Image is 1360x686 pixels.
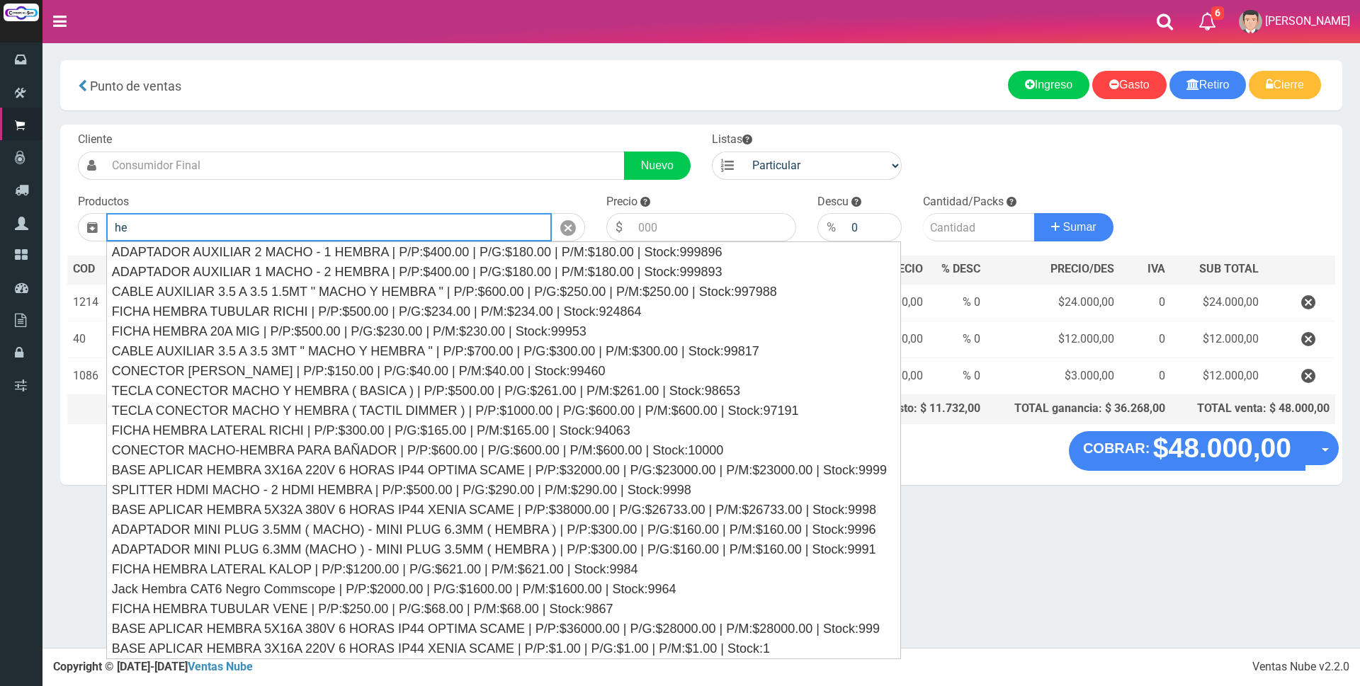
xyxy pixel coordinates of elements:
td: $24.000,00 [986,284,1119,321]
td: $12.000,00 [1171,358,1264,395]
span: PRECIO [884,261,923,278]
div: CONECTOR MACHO-HEMBRA PARA BAÑADOR | P/P:$600.00 | P/G:$600.00 | P/M:$600.00 | Stock:10000 [107,440,901,460]
a: Nuevo [624,152,691,180]
td: % 0 [929,321,986,358]
div: ADAPTADOR MINI PLUG 6.3MM (MACHO ) - MINI PLUG 3.5MM ( HEMBRA ) | P/P:$300.00 | P/G:$160.00 | P/M... [107,539,901,559]
div: TOTAL ganancia: $ 36.268,00 [992,401,1165,417]
div: TOTAL venta: $ 48.000,00 [1177,401,1330,417]
label: Listas [712,132,752,148]
div: TECLA CONECTOR MACHO Y HEMBRA ( BASICA ) | P/P:$500.00 | P/G:$261.00 | P/M:$261.00 | Stock:98653 [107,381,901,401]
div: TECLA CONECTOR MACHO Y HEMBRA ( TACTIL DIMMER ) | P/P:$1000.00 | P/G:$600.00 | P/M:$600.00 | Stoc... [107,401,901,421]
input: Introduzca el nombre del producto [106,213,552,241]
td: % 0 [929,284,986,321]
button: Sumar [1034,213,1113,241]
div: $ [606,213,631,241]
th: COD [67,256,109,284]
td: 1214 [67,284,109,321]
a: Cierre [1249,71,1321,99]
td: 0 [1120,284,1172,321]
div: BASE APLICAR HEMBRA 5X32A 380V 6 HORAS IP44 XENIA SCAME | P/P:$38000.00 | P/G:$26733.00 | P/M:$26... [107,500,901,520]
div: ADAPTADOR MINI PLUG 3.5MM ( MACHO) - MINI PLUG 6.3MM ( HEMBRA ) | P/P:$300.00 | P/G:$160.00 | P/M... [107,520,901,539]
label: Cliente [78,132,112,148]
span: Punto de ventas [90,79,181,93]
td: 0 [1120,321,1172,358]
a: Ventas Nube [188,660,253,673]
label: Descu [817,194,849,210]
label: Precio [606,194,637,210]
input: 000 [844,213,902,241]
input: 000 [631,213,796,241]
div: ADAPTADOR AUXILIAR 2 MACHO - 1 HEMBRA | P/P:$400.00 | P/G:$180.00 | P/M:$180.00 | Stock:999896 [107,242,901,262]
div: Jack Hembra CAT6 Negro Commscope | P/P:$2000.00 | P/G:$1600.00 | P/M:$1600.00 | Stock:9964 [107,579,901,599]
td: $3.000,00 [986,358,1119,395]
span: 6 [1211,6,1224,20]
strong: $48.000,00 [1153,433,1291,463]
div: ADAPTADOR AUXILIAR 1 MACHO - 2 HEMBRA | P/P:$400.00 | P/G:$180.00 | P/M:$180.00 | Stock:999893 [107,262,901,282]
div: BASE APLICAR HEMBRA 5X16A 380V 6 HORAS IP44 OPTIMA SCAME | P/P:$36000.00 | P/G:$28000.00 | P/M:$2... [107,619,901,639]
strong: COBRAR: [1083,440,1150,456]
button: COBRAR: $48.000,00 [1069,431,1305,471]
div: FICHA HEMBRA TUBULAR VENE | P/P:$250.00 | P/G:$68.00 | P/M:$68.00 | Stock:9867 [107,599,901,619]
img: Logo grande [4,4,39,21]
input: Cantidad [923,213,1035,241]
a: Gasto [1092,71,1167,99]
div: FICHA HEMBRA TUBULAR RICHI | P/P:$500.00 | P/G:$234.00 | P/M:$234.00 | Stock:924864 [107,302,901,321]
div: BASE APLICAR HEMBRA 3X16A 220V 6 HORAS IP44 OPTIMA SCAME | P/P:$32000.00 | P/G:$23000.00 | P/M:$2... [107,460,901,480]
strong: Copyright © [DATE]-[DATE] [53,660,253,673]
td: $24.000,00 [1171,284,1264,321]
span: PRECIO/DES [1050,262,1114,275]
div: Ventas Nube v2.2.0 [1252,659,1349,675]
div: % [817,213,844,241]
div: FICHA HEMBRA LATERAL RICHI | P/P:$300.00 | P/G:$165.00 | P/M:$165.00 | Stock:94063 [107,421,901,440]
span: % DESC [941,262,980,275]
input: Consumidor Final [105,152,625,180]
div: BASE APLICAR HEMBRA 3X16A 220V 6 HORAS IP44 XENIA SCAME | P/P:$1.00 | P/G:$1.00 | P/M:$1.00 | Sto... [107,639,901,658]
td: 40 [67,321,109,358]
span: IVA [1147,262,1165,275]
div: SPLITTER HDMI MACHO - 2 HDMI HEMBRA | P/P:$500.00 | P/G:$290.00 | P/M:$290.00 | Stock:9998 [107,480,901,500]
div: CABLE AUXILIAR 3.5 A 3.5 1.5MT " MACHO Y HEMBRA " | P/P:$600.00 | P/G:$250.00 | P/M:$250.00 | Sto... [107,282,901,302]
td: 1086 [67,358,109,395]
td: % 0 [929,358,986,395]
span: [PERSON_NAME] [1265,14,1350,28]
div: CONECTOR [PERSON_NAME] | P/P:$150.00 | P/G:$40.00 | P/M:$40.00 | Stock:99460 [107,361,901,381]
span: Sumar [1063,221,1096,233]
span: SUB TOTAL [1199,261,1259,278]
td: $12.000,00 [1171,321,1264,358]
td: $12.000,00 [986,321,1119,358]
label: Cantidad/Packs [923,194,1004,210]
div: FICHA HEMBRA 20A MIG | P/P:$500.00 | P/G:$230.00 | P/M:$230.00 | Stock:99953 [107,321,901,341]
img: User Image [1239,10,1262,33]
a: Retiro [1169,71,1247,99]
a: Ingreso [1008,71,1089,99]
div: FICHA HEMBRA LATERAL KALOP | P/P:$1200.00 | P/G:$621.00 | P/M:$621.00 | Stock:9984 [107,559,901,579]
td: 0 [1120,358,1172,395]
div: CABLE AUXILIAR 3.5 A 3.5 3MT " MACHO Y HEMBRA " | P/P:$700.00 | P/G:$300.00 | P/M:$300.00 | Stock... [107,341,901,361]
label: Productos [78,194,129,210]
